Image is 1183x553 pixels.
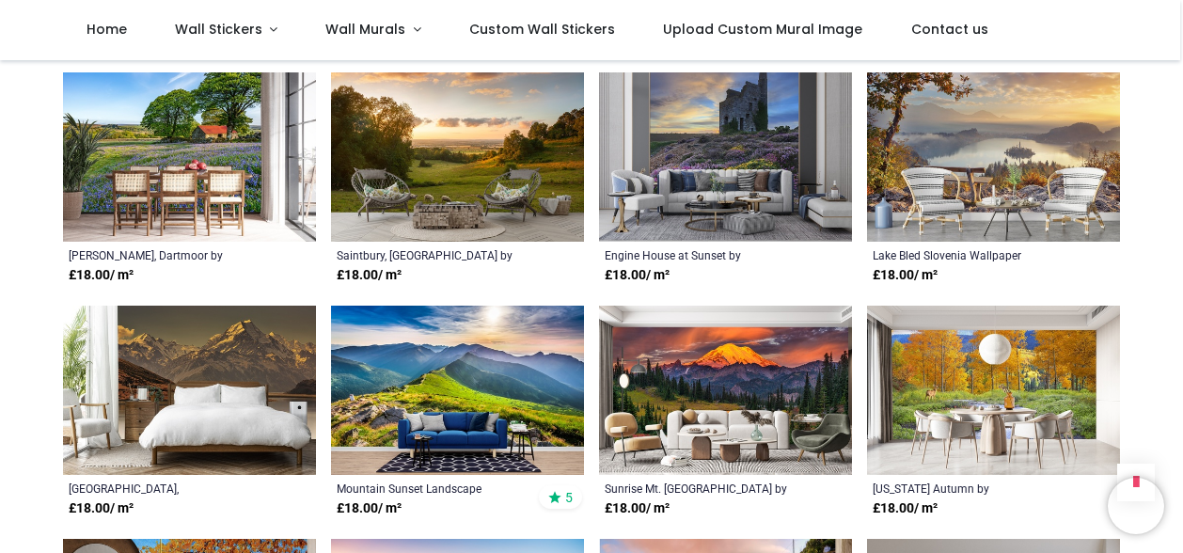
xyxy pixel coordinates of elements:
[605,481,797,496] a: Sunrise Mt. [GEOGRAPHIC_DATA] by [PERSON_NAME] Gallery
[69,481,261,496] a: [GEOGRAPHIC_DATA], [GEOGRAPHIC_DATA] [PERSON_NAME] Mountain Wallpaper
[337,266,402,285] strong: £ 18.00 / m²
[911,20,988,39] span: Contact us
[663,20,862,39] span: Upload Custom Mural Image
[605,247,797,262] a: Engine House at Sunset by [PERSON_NAME]
[337,247,529,262] a: Saintbury, [GEOGRAPHIC_DATA] by [PERSON_NAME]
[69,247,261,262] a: [PERSON_NAME], Dartmoor by [PERSON_NAME]
[325,20,405,39] span: Wall Murals
[599,306,852,475] img: Sunrise Mt. Rainier National Park Wall Mural by Jaynes Gallery - Danita Delimont
[63,306,316,475] img: Mount Cook, New Zealand Misty Mountain Wall Mural Wallpaper
[337,481,529,496] a: Mountain Sunset Landscape Wallpaper
[175,20,262,39] span: Wall Stickers
[873,247,1065,262] a: Lake Bled Slovenia Wallpaper
[469,20,615,39] span: Custom Wall Stickers
[873,481,1065,496] a: [US_STATE] Autumn by [PERSON_NAME]
[867,72,1120,242] img: Lake Bled Slovenia Wall Mural Wallpaper
[1108,478,1164,534] iframe: Brevo live chat
[873,266,938,285] strong: £ 18.00 / m²
[565,489,573,506] span: 5
[69,499,134,518] strong: £ 18.00 / m²
[337,499,402,518] strong: £ 18.00 / m²
[331,72,584,242] img: Saintbury, Cotswold Wall Mural by Andrew Roland
[63,72,316,242] img: Emsworthy Barn, Dartmoor Wall Mural by Gary Holpin
[873,499,938,518] strong: £ 18.00 / m²
[331,306,584,475] img: Mountain Sunset Landscape Wall Mural Wallpaper
[87,20,127,39] span: Home
[605,266,670,285] strong: £ 18.00 / m²
[69,266,134,285] strong: £ 18.00 / m²
[605,499,670,518] strong: £ 18.00 / m²
[599,72,852,242] img: Engine House at Sunset Wall Mural by Andrew Ray
[867,306,1120,475] img: Colorado Autumn Wall Mural by Chris Vest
